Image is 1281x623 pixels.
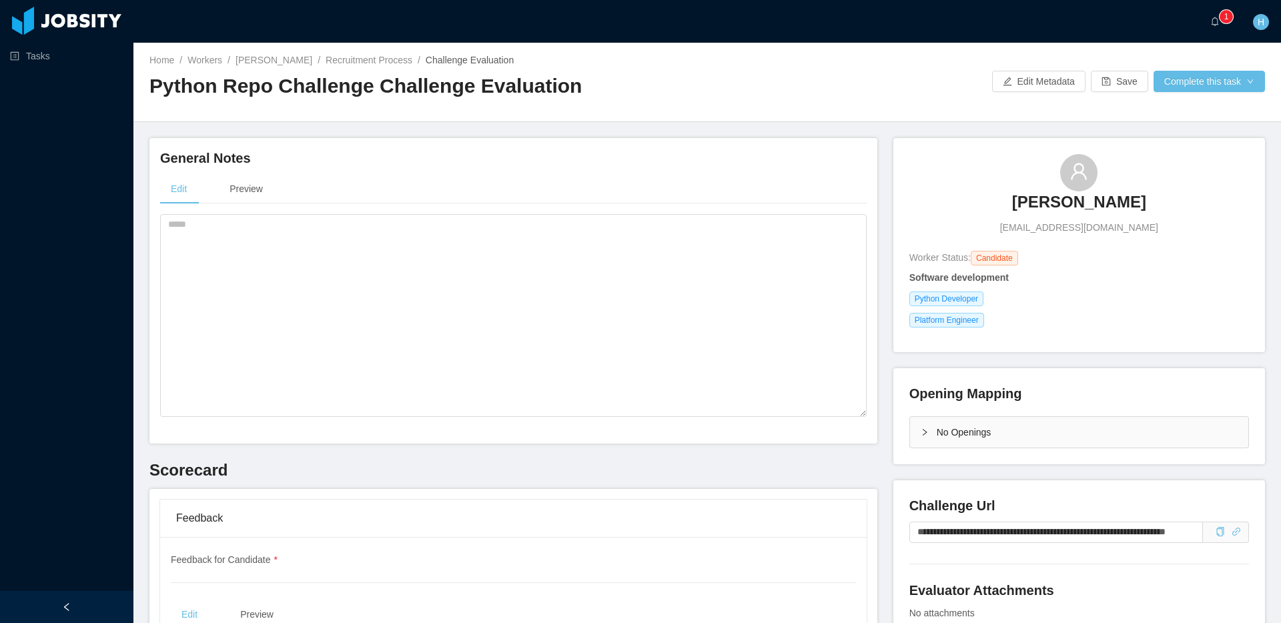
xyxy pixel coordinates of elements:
[149,73,707,100] h2: Python Repo Challenge Challenge Evaluation
[1258,14,1264,30] span: H
[909,606,1249,620] div: No attachments
[187,55,222,65] a: Workers
[418,55,420,65] span: /
[1216,527,1225,536] i: icon: copy
[426,55,514,65] span: Challenge Evaluation
[1232,526,1241,537] a: icon: link
[909,291,983,306] span: Python Developer
[1012,191,1146,213] h3: [PERSON_NAME]
[921,428,929,436] i: icon: right
[909,496,1249,515] h4: Challenge Url
[992,71,1086,92] button: icon: editEdit Metadata
[909,313,984,328] span: Platform Engineer
[219,174,274,204] div: Preview
[1000,221,1158,235] span: [EMAIL_ADDRESS][DOMAIN_NAME]
[1220,10,1233,23] sup: 1
[910,417,1248,448] div: icon: rightNo Openings
[1091,71,1148,92] button: icon: saveSave
[149,55,174,65] a: Home
[179,55,182,65] span: /
[971,251,1018,265] span: Candidate
[326,55,412,65] a: Recruitment Process
[1154,71,1265,92] button: Complete this taskicon: down
[909,272,1009,283] strong: Software development
[909,384,1022,403] h4: Opening Mapping
[176,500,851,537] div: Feedback
[236,55,312,65] a: [PERSON_NAME]
[228,55,230,65] span: /
[10,43,123,69] a: icon: profileTasks
[1070,162,1088,181] i: icon: user
[160,149,867,167] h4: General Notes
[1216,525,1225,539] div: Copy
[149,460,877,481] h3: Scorecard
[1210,17,1220,26] i: icon: bell
[160,174,197,204] div: Edit
[318,55,320,65] span: /
[1232,527,1241,536] i: icon: link
[1224,10,1229,23] p: 1
[171,554,278,565] span: Feedback for Candidate
[1012,191,1146,221] a: [PERSON_NAME]
[909,581,1249,600] h4: Evaluator Attachments
[909,252,971,263] span: Worker Status:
